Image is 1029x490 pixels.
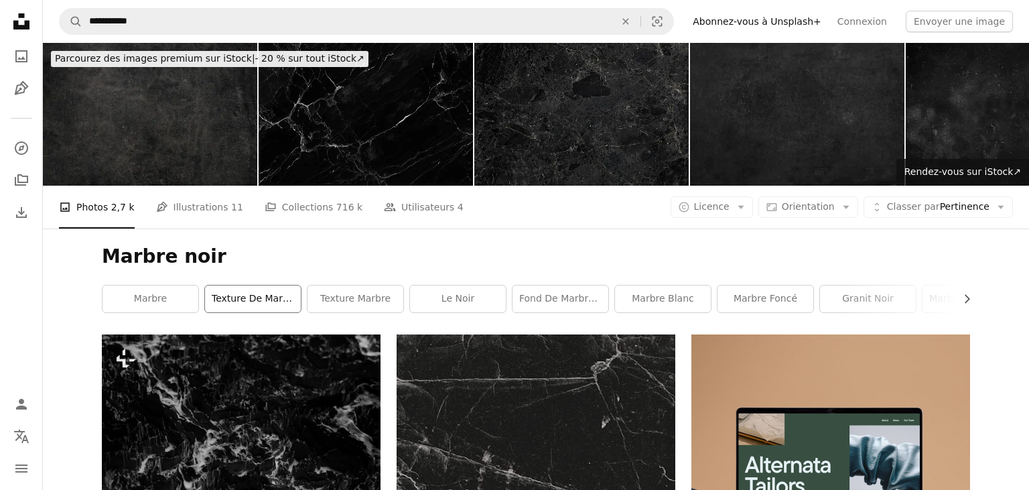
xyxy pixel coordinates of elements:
[102,406,381,418] a: une photo en noir et blanc de quelques rochers
[864,196,1013,218] button: Classer parPertinence
[156,186,243,229] a: Illustrations 11
[307,286,403,312] a: texture marbre
[458,200,464,215] span: 4
[51,51,368,67] div: - 20 % sur tout iStock ↗
[887,200,989,214] span: Pertinence
[474,43,689,186] img: En granit
[887,201,940,212] span: Classer par
[231,200,243,215] span: 11
[43,43,257,186] img: Fond abstrait noir avec texture marbrée
[717,286,813,312] a: marbre foncé
[611,9,640,34] button: Effacer
[641,9,673,34] button: Recherche de visuels
[336,200,362,215] span: 716 k
[60,9,82,34] button: Rechercher sur Unsplash
[59,8,674,35] form: Rechercher des visuels sur tout le site
[955,286,970,312] button: faire défiler la liste vers la droite
[8,167,35,194] a: Collections
[512,286,608,312] a: fond de marbre noir
[259,43,473,186] img: noir naturel, motif de texture de marbre gris, fond de papier peint en marbre, carrelage mable., ...
[102,245,970,269] h1: Marbre noir
[8,391,35,418] a: Connexion / S’inscrire
[8,43,35,70] a: Photos
[8,423,35,450] button: Langue
[8,455,35,482] button: Menu
[782,201,835,212] span: Orientation
[694,201,730,212] span: Licence
[205,286,301,312] a: texture de marbre noir
[8,199,35,226] a: Historique de téléchargement
[43,43,376,75] a: Parcourez des images premium sur iStock|- 20 % sur tout iStock↗
[671,196,753,218] button: Licence
[102,334,381,490] img: une photo en noir et blanc de quelques rochers
[8,75,35,102] a: Illustrations
[685,11,829,32] a: Abonnez-vous à Unsplash+
[906,11,1013,32] button: Envoyer une image
[410,286,506,312] a: le noir
[55,53,255,64] span: Parcourez des images premium sur iStock |
[8,135,35,162] a: Explorer
[758,196,858,218] button: Orientation
[615,286,711,312] a: marbre blanc
[8,8,35,38] a: Accueil — Unsplash
[384,186,464,229] a: Utilisateurs 4
[265,186,362,229] a: Collections 716 k
[102,286,198,312] a: marbre
[922,286,1018,312] a: Marbre noir et or
[690,43,904,186] img: Fond noir Grunge
[904,166,1021,177] span: Rendez-vous sur iStock ↗
[829,11,895,32] a: Connexion
[896,159,1029,186] a: Rendez-vous sur iStock↗
[820,286,916,312] a: granit noir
